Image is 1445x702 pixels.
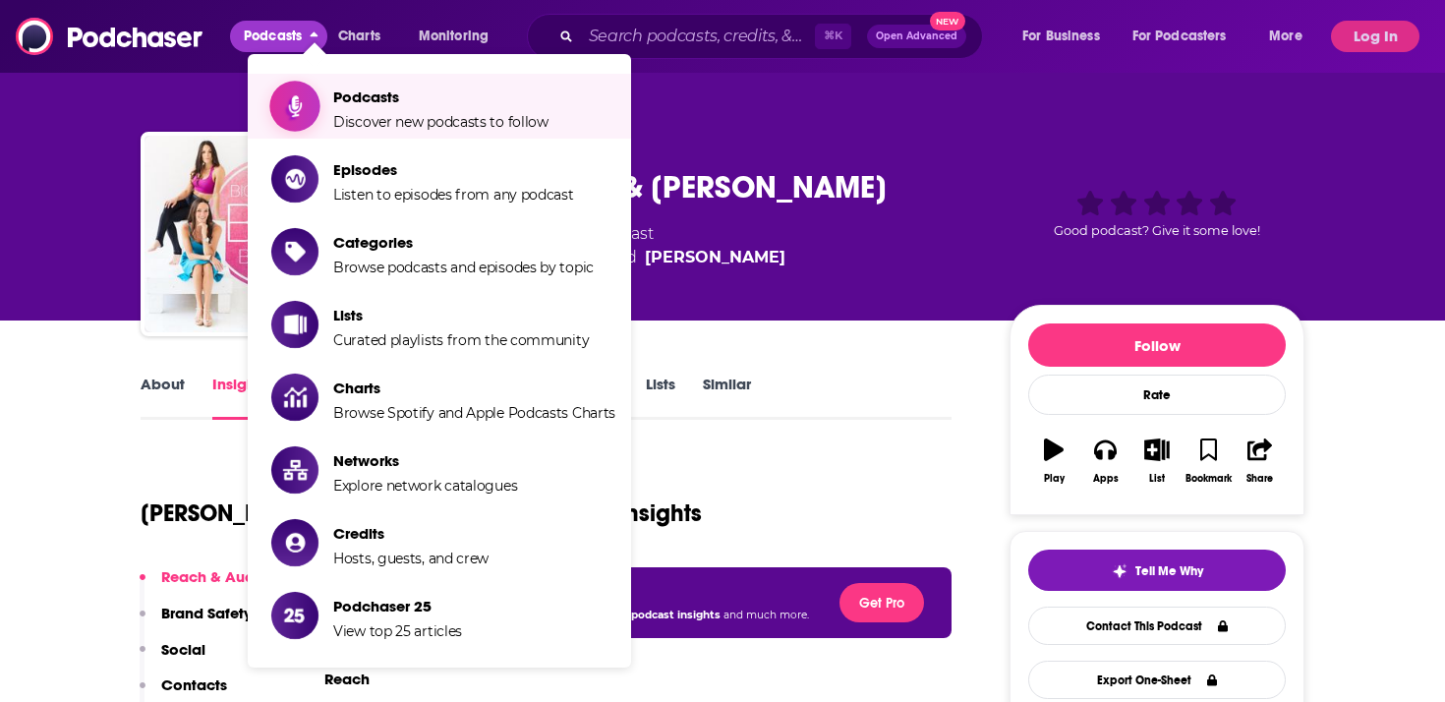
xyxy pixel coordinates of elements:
span: Explore network catalogues [333,477,517,495]
span: For Podcasters [1132,23,1227,50]
img: tell me why sparkle [1112,563,1127,579]
span: Networks [333,451,517,470]
p: Contacts [161,675,227,694]
p: Brand Safety [161,604,252,622]
p: Reach & Audience [161,567,294,586]
button: Brand Safety [140,604,252,640]
button: Reach & Audience [140,567,294,604]
span: Categories [333,233,594,252]
button: Export One-Sheet [1028,661,1286,699]
a: About [141,375,185,420]
button: Share [1235,426,1286,497]
span: Charts [333,379,615,397]
span: Monitoring [419,23,489,50]
span: Episodes [333,160,574,179]
button: close menu [230,21,327,52]
span: View top 25 articles [333,622,462,640]
img: Renee Belz & Lauren Sambataro [144,136,341,332]
a: Contact This Podcast [1028,607,1286,645]
span: Podcasts [244,23,302,50]
a: InsightsPodchaser Pro [212,375,310,420]
span: For Business [1022,23,1100,50]
span: Discover new podcasts to follow [333,113,549,131]
div: Apps [1093,473,1119,485]
h1: [PERSON_NAME] & [PERSON_NAME] Podcast Insights [141,498,702,528]
span: ⌘ K [815,24,851,49]
span: Credits [333,524,489,543]
span: Browse Spotify and Apple Podcasts Charts [333,404,615,422]
span: Hosts, guests, and crew [333,550,489,567]
div: Rate [1028,375,1286,415]
span: Podchaser 25 [333,597,462,615]
img: Podchaser - Follow, Share and Rate Podcasts [16,18,204,55]
input: Search podcasts, credits, & more... [581,21,815,52]
span: Listen to episodes from any podcast [333,186,574,204]
div: Play [1044,473,1065,485]
span: Good podcast? Give it some love! [1054,223,1260,238]
button: Social [140,640,205,676]
div: Search podcasts, credits, & more... [546,14,1002,59]
button: tell me why sparkleTell Me Why [1028,550,1286,591]
a: Charts [325,21,392,52]
button: Bookmark [1183,426,1234,497]
button: Get Pro [839,583,924,622]
button: Apps [1079,426,1130,497]
button: Open AdvancedNew [867,25,966,48]
a: [PERSON_NAME] [645,246,785,269]
p: Social [161,640,205,659]
div: Good podcast? Give it some love! [1010,149,1304,271]
span: Tell Me Why [1135,563,1203,579]
span: More [1269,23,1302,50]
span: Curated playlists from the community [333,331,589,349]
span: Charts [338,23,380,50]
span: Open Advanced [876,31,957,41]
button: Follow [1028,323,1286,367]
button: open menu [405,21,514,52]
span: Podcasts [333,88,549,106]
span: New [930,12,965,30]
div: Bookmark [1185,473,1232,485]
button: List [1131,426,1183,497]
button: Log In [1331,21,1419,52]
span: Browse podcasts and episodes by topic [333,259,594,276]
button: open menu [1120,21,1255,52]
a: Similar [703,375,751,420]
button: open menu [1255,21,1327,52]
div: List [1149,473,1165,485]
button: Play [1028,426,1079,497]
span: Lists [333,306,589,324]
button: open menu [1009,21,1125,52]
div: Share [1246,473,1273,485]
